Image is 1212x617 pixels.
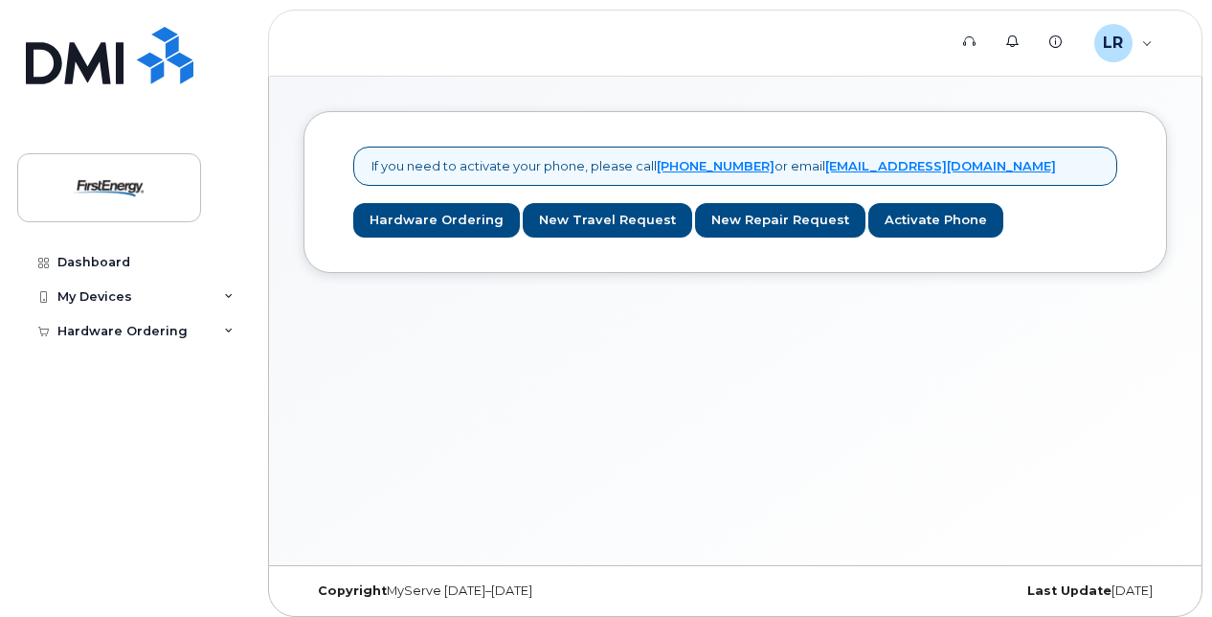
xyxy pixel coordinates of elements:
[1027,583,1111,598] strong: Last Update
[353,203,520,239] a: Hardware Ordering
[318,583,387,598] strong: Copyright
[825,158,1056,173] a: [EMAIL_ADDRESS][DOMAIN_NAME]
[868,203,1003,239] a: Activate Phone
[657,158,774,173] a: [PHONE_NUMBER]
[695,203,865,239] a: New Repair Request
[879,583,1167,599] div: [DATE]
[523,203,692,239] a: New Travel Request
[371,157,1056,175] p: If you need to activate your phone, please call or email
[303,583,592,599] div: MyServe [DATE]–[DATE]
